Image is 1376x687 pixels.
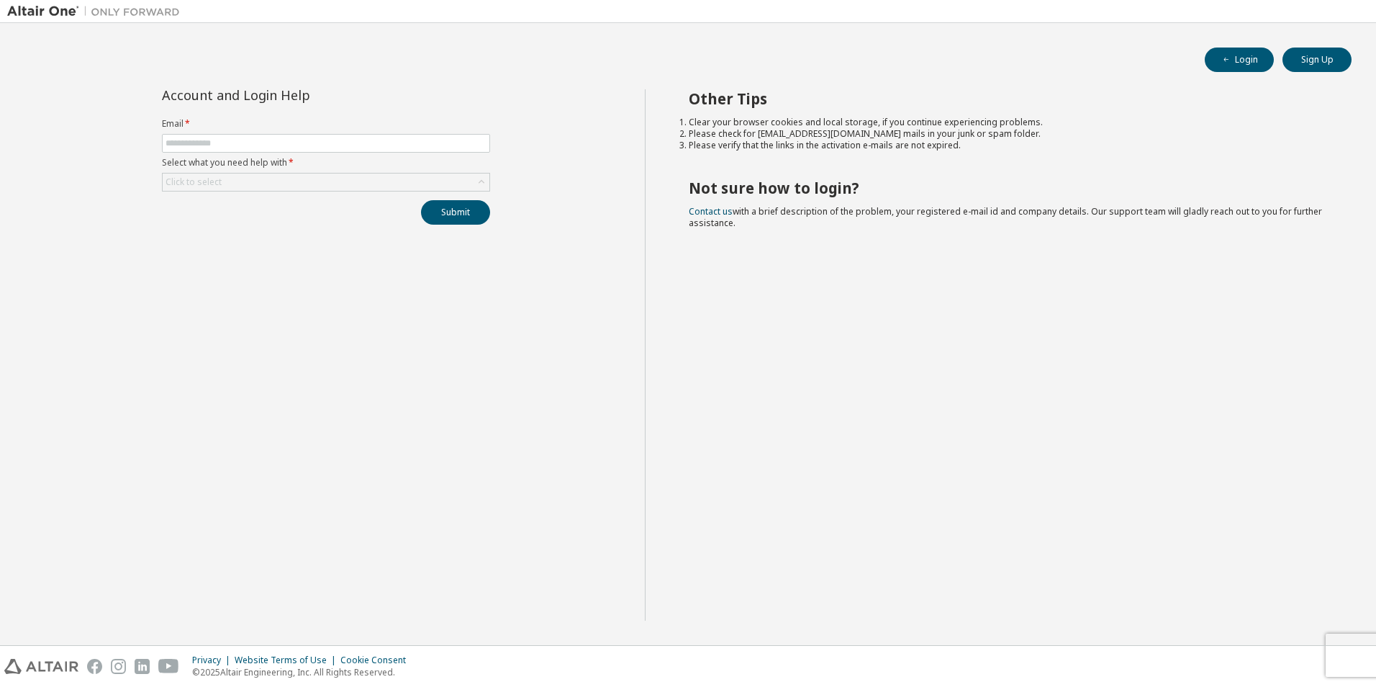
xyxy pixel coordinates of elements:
img: altair_logo.svg [4,659,78,674]
div: Cookie Consent [340,655,415,666]
a: Contact us [689,205,733,217]
img: youtube.svg [158,659,179,674]
h2: Other Tips [689,89,1326,108]
label: Select what you need help with [162,157,490,169]
li: Please verify that the links in the activation e-mails are not expired. [689,140,1326,151]
img: Altair One [7,4,187,19]
img: facebook.svg [87,659,102,674]
li: Clear your browser cookies and local storage, if you continue experiencing problems. [689,117,1326,128]
div: Click to select [163,174,489,191]
label: Email [162,118,490,130]
li: Please check for [EMAIL_ADDRESS][DOMAIN_NAME] mails in your junk or spam folder. [689,128,1326,140]
button: Submit [421,200,490,225]
span: with a brief description of the problem, your registered e-mail id and company details. Our suppo... [689,205,1322,229]
img: instagram.svg [111,659,126,674]
button: Login [1205,48,1274,72]
div: Click to select [166,176,222,188]
h2: Not sure how to login? [689,179,1326,197]
img: linkedin.svg [135,659,150,674]
button: Sign Up [1282,48,1352,72]
div: Privacy [192,655,235,666]
div: Website Terms of Use [235,655,340,666]
p: © 2025 Altair Engineering, Inc. All Rights Reserved. [192,666,415,678]
div: Account and Login Help [162,89,425,101]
